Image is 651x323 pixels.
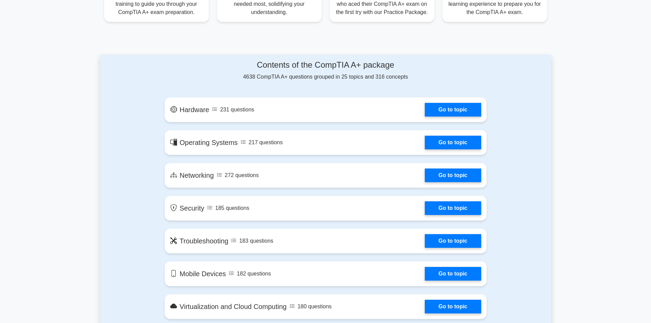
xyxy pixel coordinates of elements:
a: Go to topic [425,136,481,149]
a: Go to topic [425,103,481,117]
a: Go to topic [425,300,481,313]
a: Go to topic [425,201,481,215]
div: 4638 CompTIA A+ questions grouped in 25 topics and 316 concepts [165,60,487,81]
a: Go to topic [425,169,481,182]
h4: Contents of the CompTIA A+ package [165,60,487,70]
a: Go to topic [425,234,481,248]
a: Go to topic [425,267,481,281]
